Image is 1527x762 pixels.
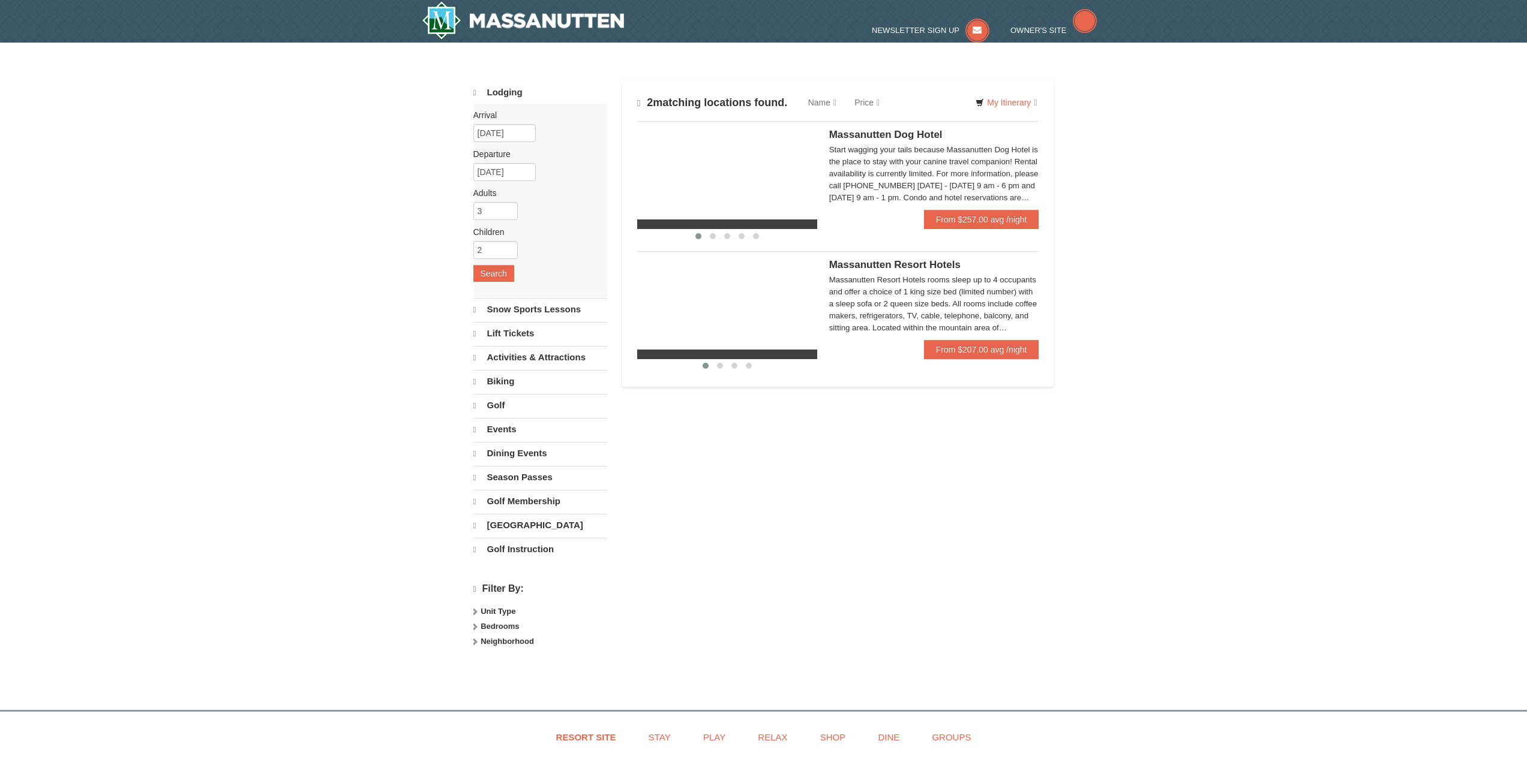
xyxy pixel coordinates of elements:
[799,91,845,115] a: Name
[481,637,534,646] strong: Neighborhood
[473,418,607,441] a: Events
[743,724,802,751] a: Relax
[634,724,686,751] a: Stay
[473,148,598,160] label: Departure
[829,144,1039,204] div: Start wagging your tails because Massanutten Dog Hotel is the place to stay with your canine trav...
[422,1,625,40] img: Massanutten Resort Logo
[1010,26,1067,35] span: Owner's Site
[829,129,943,140] span: Massanutten Dog Hotel
[473,226,598,238] label: Children
[473,265,514,282] button: Search
[473,370,607,393] a: Biking
[829,259,961,270] span: Massanutten Resort Hotels
[541,724,631,751] a: Resort Site
[805,724,861,751] a: Shop
[481,607,515,616] strong: Unit Type
[473,346,607,369] a: Activities & Attractions
[473,82,607,104] a: Lodging
[863,724,914,751] a: Dine
[473,514,607,537] a: [GEOGRAPHIC_DATA]
[473,187,598,199] label: Adults
[872,26,959,35] span: Newsletter Sign Up
[473,322,607,345] a: Lift Tickets
[473,466,607,489] a: Season Passes
[473,538,607,561] a: Golf Instruction
[422,1,625,40] a: Massanutten Resort
[917,724,986,751] a: Groups
[688,724,740,751] a: Play
[473,442,607,465] a: Dining Events
[473,394,607,417] a: Golf
[829,274,1039,334] div: Massanutten Resort Hotels rooms sleep up to 4 occupants and offer a choice of 1 king size bed (li...
[924,210,1039,229] a: From $257.00 avg /night
[473,583,607,595] h4: Filter By:
[481,622,519,631] strong: Bedrooms
[473,490,607,513] a: Golf Membership
[924,340,1039,359] a: From $207.00 avg /night
[845,91,889,115] a: Price
[473,298,607,321] a: Snow Sports Lessons
[1010,26,1097,35] a: Owner's Site
[968,94,1045,112] a: My Itinerary
[473,605,562,614] strong: Price per Night: (USD $)
[473,109,598,121] label: Arrival
[872,26,989,35] a: Newsletter Sign Up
